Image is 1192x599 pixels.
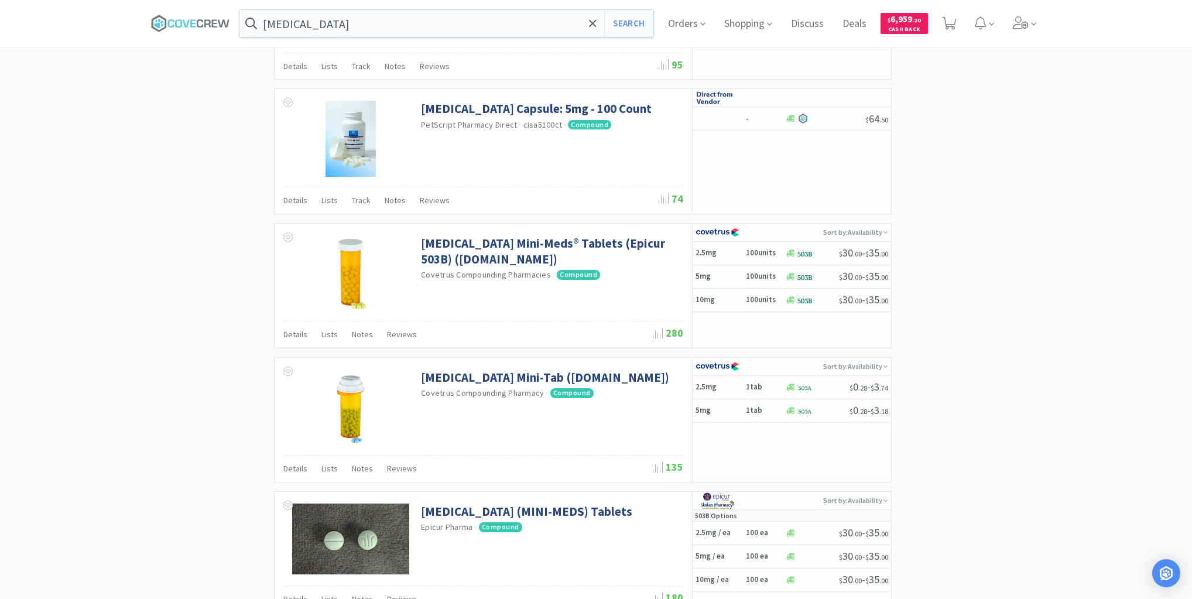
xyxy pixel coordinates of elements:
[421,119,517,130] a: PetScript Pharmacy Direct
[823,492,888,509] p: Sort by: Availability
[696,248,742,258] h5: 2.5mg
[421,522,472,532] a: Epicur Pharma
[839,246,862,259] span: 30
[283,463,307,474] span: Details
[853,576,862,585] span: . 00
[352,463,373,474] span: Notes
[696,295,742,305] h5: 10mg
[865,526,888,539] span: 35
[326,101,376,177] img: 40064800e58848daa3c833fd75b5fd7d_392434.jpg
[850,403,867,417] span: 0
[853,529,862,538] span: . 00
[553,269,555,280] span: ·
[321,195,338,206] span: Lists
[865,529,869,538] span: $
[839,296,842,305] span: $
[746,272,781,282] h6: 100units
[746,114,781,124] h6: -
[479,522,522,532] span: Compound
[839,549,888,563] span: -
[421,388,544,398] a: Covetrus Compounding Pharmacy
[850,407,853,416] span: $
[696,382,742,392] h5: 2.5mg
[352,195,371,206] span: Track
[653,326,683,340] span: 280
[839,249,842,258] span: $
[550,388,594,398] span: Compound
[853,296,862,305] span: . 00
[292,504,409,574] img: c369e81c63e845839a1f59c9ffa2ce10_615092.jpeg
[839,576,842,585] span: $
[839,526,888,539] span: -
[1152,559,1180,587] div: Open Intercom Messenger
[879,273,888,282] span: . 00
[352,329,373,340] span: Notes
[871,407,874,416] span: $
[420,195,450,206] span: Reviews
[313,369,389,446] img: c128612e48d64696b6f11f501cacaa22_498924.jpeg
[839,273,842,282] span: $
[912,16,921,24] span: . 20
[746,382,781,392] h6: 1tab
[385,61,406,71] span: Notes
[387,329,417,340] span: Reviews
[839,293,888,306] span: -
[865,573,888,586] span: 35
[239,10,653,37] input: Search by item, sku, manufacturer, ingredient, size...
[421,235,680,268] a: [MEDICAL_DATA] Mini-Meds® Tablets (Epicur 503B) ([DOMAIN_NAME])
[858,407,867,416] span: . 28
[659,192,683,206] span: 74
[797,275,812,279] img: covetrus_503B_logo.png
[839,549,862,563] span: 30
[321,329,338,340] span: Lists
[853,249,862,258] span: . 00
[839,269,862,283] span: 30
[568,120,611,129] span: Compound
[696,492,739,509] img: e4c1c89d21554f779f16c712fdb8a510_141.png
[283,329,307,340] span: Details
[797,252,812,256] img: covetrus_503B_logo.png
[858,384,867,392] span: . 28
[421,101,652,117] a: [MEDICAL_DATA] Capsule: 5mg - 100 Count
[879,296,888,305] span: . 00
[321,463,338,474] span: Lists
[853,553,862,562] span: . 00
[839,529,842,538] span: $
[653,460,683,474] span: 135
[839,246,888,259] span: -
[746,406,781,416] h6: 1tab
[557,270,600,279] span: Compound
[865,296,869,305] span: $
[865,112,888,125] span: 64
[865,246,888,259] span: 35
[696,224,739,241] img: 77fca1acd8b6420a9015268ca798ef17_1.png
[839,269,888,283] span: -
[695,510,737,521] p: 503B Options
[865,576,869,585] span: $
[313,235,389,312] img: f9f96d50940042ff9278e2273d2ed731_511261.jpeg
[746,552,781,562] h6: 100 ea
[871,384,874,392] span: $
[850,384,853,392] span: $
[786,19,828,29] a: Discuss
[853,273,862,282] span: . 00
[696,575,742,585] h5: 10mg / ea
[696,406,742,416] h5: 5mg
[283,195,307,206] span: Details
[865,249,869,258] span: $
[865,553,869,562] span: $
[850,380,867,393] span: 0
[696,358,739,375] img: 77fca1acd8b6420a9015268ca798ef17_1.png
[696,552,742,562] h5: 5mg / ea
[865,549,888,563] span: 35
[838,19,871,29] a: Deals
[746,575,781,585] h6: 100 ea
[879,529,888,538] span: . 00
[696,528,742,538] h5: 2.5mg / ea
[865,115,869,124] span: $
[746,528,781,538] h6: 100 ea
[865,269,888,283] span: 35
[696,272,742,282] h5: 5mg
[421,269,551,280] a: Covetrus Compounding Pharmacies
[519,119,521,130] span: ·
